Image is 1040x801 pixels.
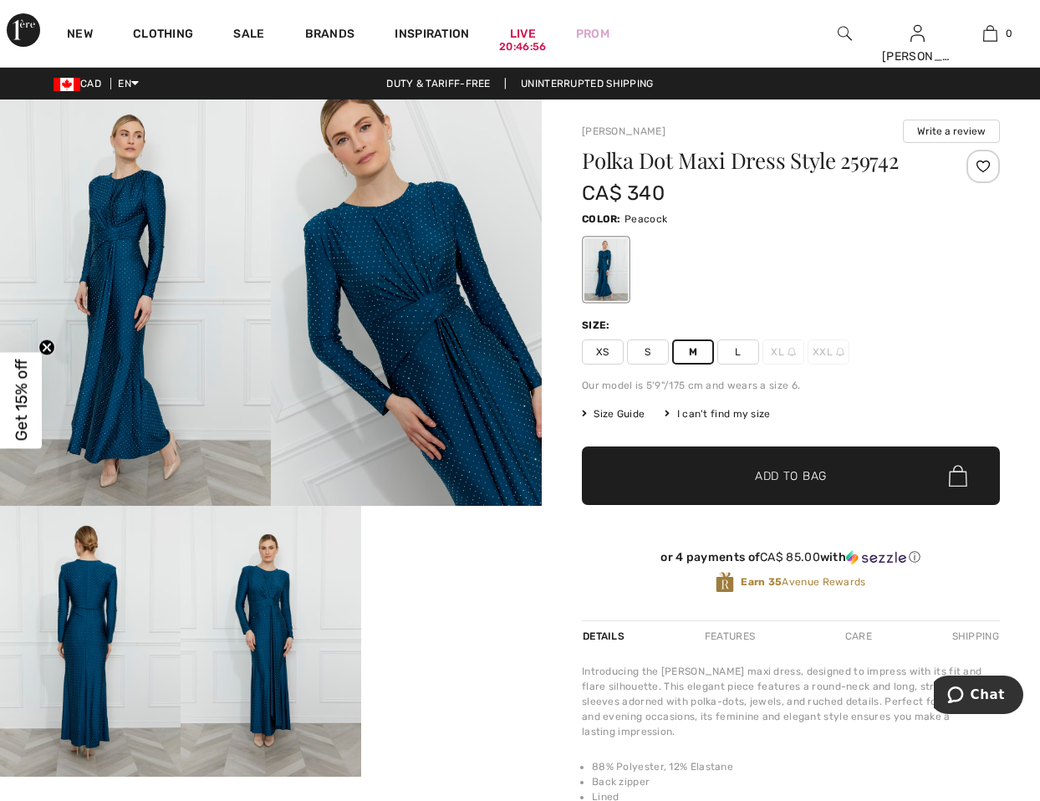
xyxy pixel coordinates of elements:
span: Color: [582,213,621,225]
a: Sale [233,27,264,44]
span: Size Guide [582,406,645,421]
span: CA$ 340 [582,181,665,205]
div: Our model is 5'9"/175 cm and wears a size 6. [582,378,1000,393]
img: 1ère Avenue [7,13,40,47]
img: My Info [910,23,925,43]
a: Clothing [133,27,193,44]
img: Avenue Rewards [716,571,734,594]
span: 0 [1006,26,1012,41]
img: Canadian Dollar [54,78,80,91]
a: Live20:46:56 [510,25,536,43]
div: [PERSON_NAME] [882,48,953,65]
span: XL [762,339,804,365]
img: ring-m.svg [788,348,796,356]
img: Polka Dot Maxi Dress Style 259742. 2 [271,99,542,506]
a: Brands [305,27,355,44]
span: CAD [54,78,108,89]
h1: Polka Dot Maxi Dress Style 259742 [582,150,930,171]
span: Avenue Rewards [741,574,865,589]
div: Features [691,621,769,651]
a: [PERSON_NAME] [582,125,665,137]
span: XXL [808,339,849,365]
div: Size: [582,318,614,333]
div: Care [831,621,886,651]
span: M [672,339,714,365]
span: CA$ 85.00 [760,550,820,564]
video: Your browser does not support the video tag. [361,506,542,596]
a: 0 [955,23,1026,43]
span: EN [118,78,139,89]
div: Introducing the [PERSON_NAME] maxi dress, designed to impress with its fit and flare silhouette. ... [582,664,1000,739]
img: Bag.svg [949,465,967,487]
div: 20:46:56 [499,39,546,55]
button: Write a review [903,120,1000,143]
img: Sezzle [846,550,906,565]
img: ring-m.svg [836,348,844,356]
span: L [717,339,759,365]
span: Inspiration [395,27,469,44]
li: Back zipper [592,774,1000,789]
strong: Earn 35 [741,576,782,588]
a: Prom [576,25,609,43]
div: Shipping [948,621,1000,651]
span: Add to Bag [755,467,827,485]
li: 88% Polyester, 12% Elastane [592,759,1000,774]
div: I can't find my size [665,406,770,421]
div: or 4 payments of with [582,550,1000,565]
span: Get 15% off [12,360,31,441]
span: Peacock [625,213,667,225]
div: or 4 payments ofCA$ 85.00withSezzle Click to learn more about Sezzle [582,550,1000,571]
img: Polka Dot Maxi Dress Style 259742. 4 [181,506,361,777]
a: New [67,27,93,44]
span: XS [582,339,624,365]
a: Sign In [910,25,925,41]
div: Peacock [584,238,628,301]
span: S [627,339,669,365]
img: search the website [838,23,852,43]
button: Close teaser [38,339,55,356]
img: My Bag [983,23,997,43]
button: Add to Bag [582,446,1000,505]
iframe: Opens a widget where you can chat to one of our agents [934,676,1023,717]
div: Details [582,621,629,651]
